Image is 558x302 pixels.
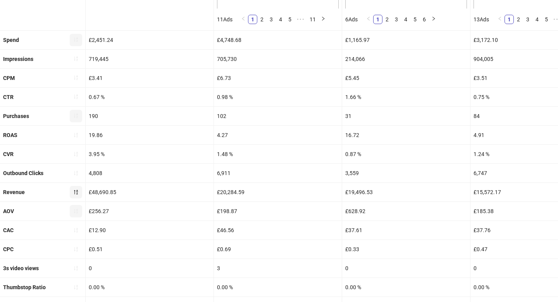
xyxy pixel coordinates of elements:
[86,202,214,220] div: £256.27
[86,259,214,278] div: 0
[374,15,382,24] a: 1
[214,50,342,68] div: 705,730
[373,15,382,24] li: 1
[342,221,470,240] div: £37.61
[86,69,214,87] div: £3.41
[257,15,267,24] li: 2
[73,246,79,252] span: sort-ascending
[410,15,420,24] li: 5
[214,31,342,49] div: £4,748.68
[420,15,429,24] a: 6
[342,202,470,220] div: £628.92
[342,259,470,278] div: 0
[86,183,214,201] div: £48,690.85
[542,15,551,24] li: 5
[342,107,470,125] div: 31
[248,15,257,24] a: 1
[495,15,505,24] li: Previous Page
[345,16,358,23] span: 6 Ads
[73,132,79,138] span: sort-ascending
[342,164,470,182] div: 3,559
[366,16,371,21] span: left
[239,15,248,24] button: left
[321,16,325,21] span: right
[3,56,33,62] b: Impressions
[86,88,214,106] div: 0.67 %
[73,208,79,214] span: sort-ascending
[286,15,294,24] a: 5
[73,170,79,176] span: sort-ascending
[342,278,470,297] div: 0.00 %
[383,15,391,24] a: 2
[342,31,470,49] div: £1,165.97
[86,107,214,125] div: 190
[523,15,532,24] li: 3
[319,15,328,24] button: right
[392,15,401,24] a: 3
[342,69,470,87] div: £5.45
[3,208,14,214] b: AOV
[214,126,342,144] div: 4.27
[86,31,214,49] div: £2,451.24
[73,189,79,195] span: sort-descending
[364,15,373,24] button: left
[431,16,436,21] span: right
[73,227,79,233] span: sort-ascending
[73,266,79,271] span: sort-ascending
[294,15,307,24] li: Next 5 Pages
[514,15,523,24] li: 2
[73,75,79,80] span: sort-ascending
[505,15,513,24] a: 1
[214,259,342,278] div: 3
[214,240,342,259] div: £0.69
[214,69,342,87] div: £6.73
[73,56,79,61] span: sort-ascending
[3,265,39,271] b: 3s video views
[214,145,342,163] div: 1.48 %
[73,94,79,99] span: sort-ascending
[474,16,489,23] span: 13 Ads
[342,145,470,163] div: 0.87 %
[3,246,14,252] b: CPC
[241,16,246,21] span: left
[401,15,410,24] li: 4
[3,132,17,138] b: ROAS
[267,15,276,24] a: 3
[382,15,392,24] li: 2
[533,15,541,24] a: 4
[86,126,214,144] div: 19.86
[429,15,438,24] button: right
[276,15,285,24] a: 4
[86,221,214,240] div: £12.90
[3,189,25,195] b: Revenue
[3,94,14,100] b: CTR
[258,15,266,24] a: 2
[294,15,307,24] span: •••
[3,284,46,290] b: Thumbstop Ratio
[411,15,419,24] a: 5
[285,15,294,24] li: 5
[342,240,470,259] div: £0.33
[342,183,470,201] div: £19,496.53
[3,75,15,81] b: CPM
[86,164,214,182] div: 4,808
[524,15,532,24] a: 3
[429,15,438,24] li: Next Page
[3,170,43,176] b: Outbound Clicks
[342,88,470,106] div: 1.66 %
[214,164,342,182] div: 6,911
[3,227,14,233] b: CAC
[86,278,214,297] div: 0.00 %
[364,15,373,24] li: Previous Page
[342,126,470,144] div: 16.72
[307,15,319,24] li: 11
[86,240,214,259] div: £0.51
[342,50,470,68] div: 214,066
[214,183,342,201] div: £20,284.59
[3,151,14,157] b: CVR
